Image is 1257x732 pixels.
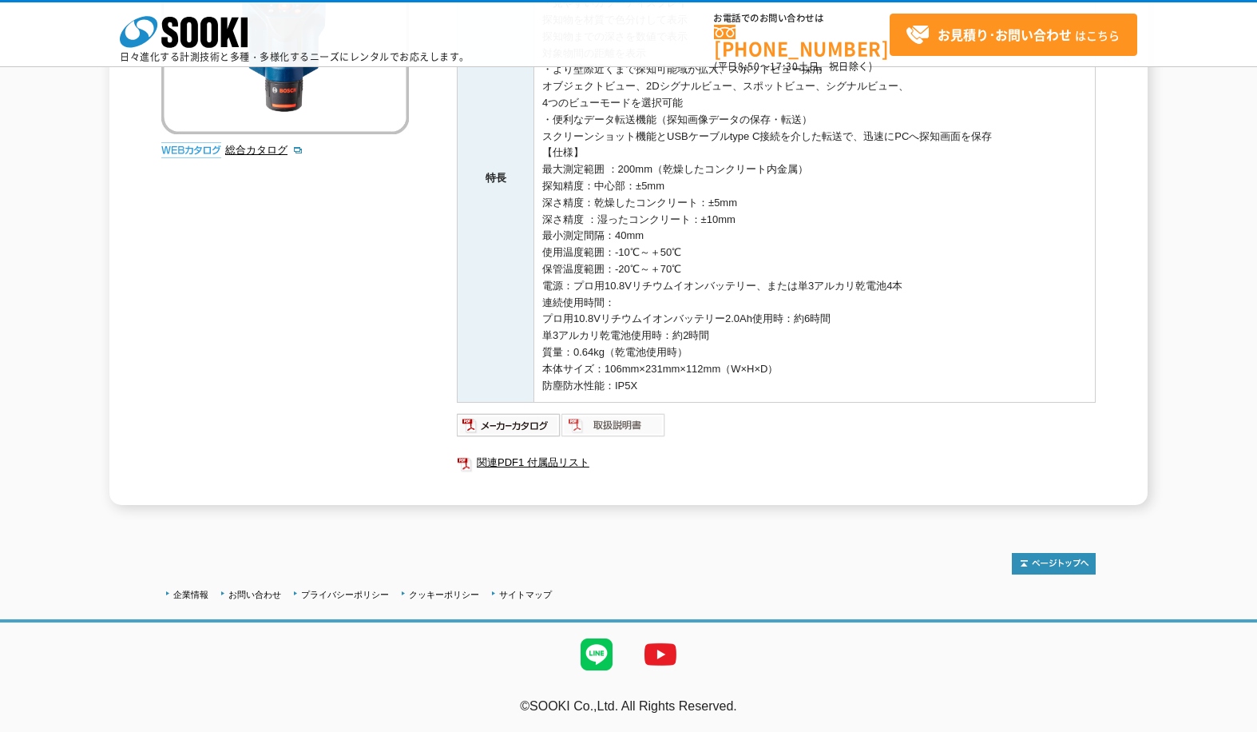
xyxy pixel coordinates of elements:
[409,590,479,599] a: クッキーポリシー
[938,25,1072,44] strong: お見積り･お問い合わせ
[628,623,692,686] img: YouTube
[228,590,281,599] a: お問い合わせ
[120,52,470,62] p: 日々進化する計測技術と多種・多様化するニーズにレンタルでお応えします。
[457,424,561,436] a: メーカーカタログ
[457,412,561,438] img: メーカーカタログ
[714,14,890,23] span: お電話でのお問い合わせは
[1196,716,1257,730] a: テストMail
[738,59,760,74] span: 8:50
[890,14,1137,56] a: お見積り･お問い合わせはこちら
[173,590,208,599] a: 企業情報
[565,623,628,686] img: LINE
[161,142,221,158] img: webカタログ
[561,412,666,438] img: 取扱説明書
[457,452,1096,473] a: 関連PDF1 付属品リスト
[714,59,872,74] span: (平日 ～ 土日、祝日除く)
[301,590,389,599] a: プライバシーポリシー
[499,590,552,599] a: サイトマップ
[714,25,890,58] a: [PHONE_NUMBER]
[906,23,1120,47] span: はこちら
[561,424,666,436] a: 取扱説明書
[770,59,799,74] span: 17:30
[225,144,303,156] a: 総合カタログ
[1012,553,1096,575] img: トップページへ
